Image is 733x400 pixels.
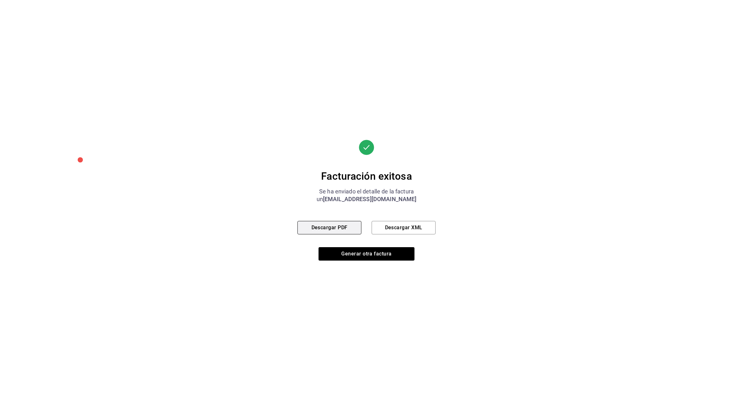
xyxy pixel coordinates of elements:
button: Generar otra factura [319,247,414,261]
button: Descargar XML [372,221,436,234]
div: un [297,195,436,203]
div: Se ha enviado el detalle de la factura [297,188,436,195]
button: Descargar PDF [297,221,361,234]
span: [EMAIL_ADDRESS][DOMAIN_NAME] [323,196,417,202]
div: Facturación exitosa [297,170,436,183]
